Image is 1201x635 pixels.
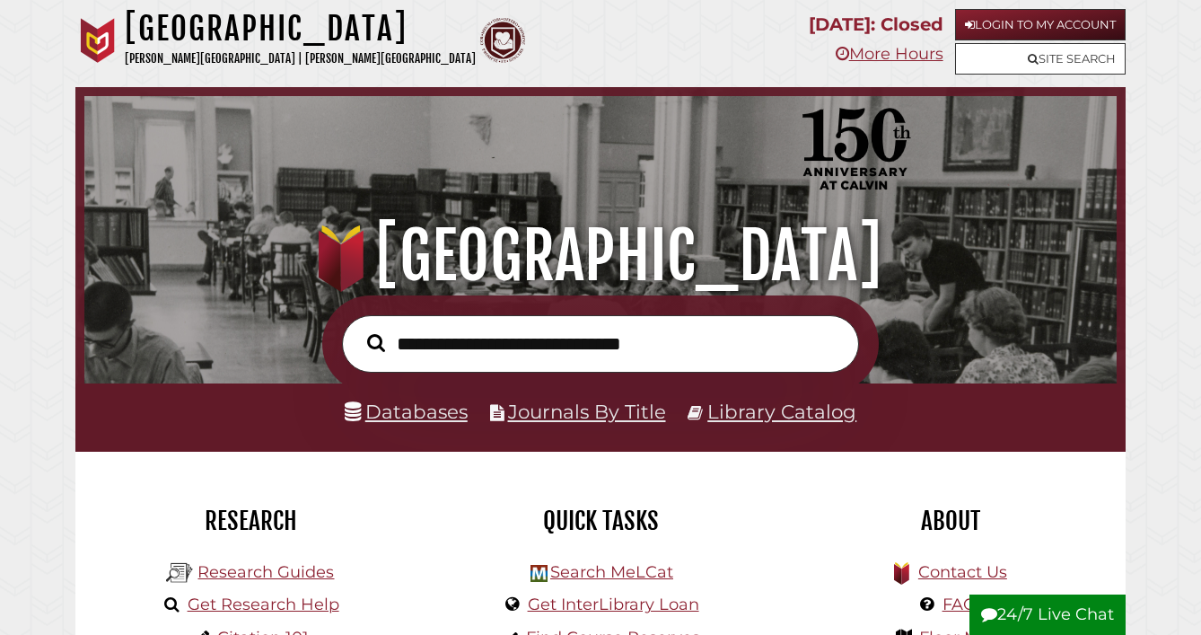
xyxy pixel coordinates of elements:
[125,49,476,69] p: [PERSON_NAME][GEOGRAPHIC_DATA] | [PERSON_NAME][GEOGRAPHIC_DATA]
[789,506,1112,536] h2: About
[367,333,385,352] i: Search
[530,565,548,582] img: Hekman Library Logo
[528,595,699,614] a: Get InterLibrary Loan
[89,506,412,536] h2: Research
[166,560,193,586] img: Hekman Library Logo
[942,595,985,614] a: FAQs
[918,562,1007,582] a: Contact Us
[439,506,762,536] h2: Quick Tasks
[809,9,943,40] p: [DATE]: Closed
[550,562,673,582] a: Search MeLCat
[125,9,476,49] h1: [GEOGRAPHIC_DATA]
[188,595,339,614] a: Get Research Help
[480,18,525,63] img: Calvin Theological Seminary
[836,44,943,64] a: More Hours
[508,400,666,423] a: Journals By Title
[955,9,1126,40] a: Login to My Account
[358,329,394,357] button: Search
[955,43,1126,75] a: Site Search
[197,562,334,582] a: Research Guides
[707,400,856,423] a: Library Catalog
[102,216,1099,295] h1: [GEOGRAPHIC_DATA]
[75,18,120,63] img: Calvin University
[345,400,468,423] a: Databases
